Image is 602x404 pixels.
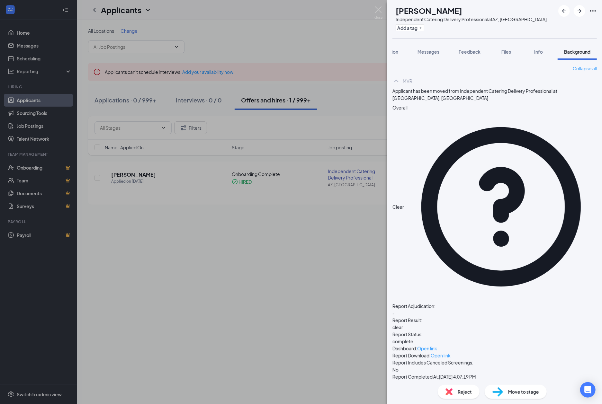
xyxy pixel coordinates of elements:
a: Open link [431,353,451,358]
span: Report Adjudication: [392,303,436,309]
span: Dashboard: [392,346,417,351]
button: ArrowRight [574,5,585,17]
span: Background [564,49,590,55]
span: [DATE] 4:07:19 PM [439,374,476,380]
span: Move to stage [508,388,539,395]
svg: ChevronUp [392,77,400,85]
span: clear [392,324,403,330]
span: Messages [418,49,439,55]
span: Report Result: [392,317,422,323]
div: No [392,366,597,373]
span: Clear [392,203,404,210]
span: Overall [392,105,408,110]
span: Info [534,49,543,55]
svg: ArrowRight [576,7,583,15]
span: - [392,310,395,316]
span: Report Status: [392,331,423,337]
span: complete [392,338,413,344]
div: Independent Catering Delivery Professional at AZ, [GEOGRAPHIC_DATA] [396,16,547,22]
span: Report Completed At: [392,374,439,380]
span: Feedback [459,49,481,55]
svg: QuestionInfo [405,111,597,303]
div: MVR [403,78,412,84]
span: Reject [458,388,472,395]
button: PlusAdd a tag [396,24,424,31]
svg: Plus [419,26,423,30]
svg: Ellipses [589,7,597,15]
span: Report Download: [392,353,431,358]
div: Open Intercom Messenger [580,382,596,398]
h1: [PERSON_NAME] [396,5,462,16]
svg: ArrowLeftNew [560,7,568,15]
span: Files [501,49,511,55]
a: Collapse all [573,65,597,72]
span: Report Includes Canceled Screenings: [392,360,473,365]
a: Open link [417,346,437,351]
span: Applicant has been moved from Independent Catering Delivery Professional at [GEOGRAPHIC_DATA], [G... [392,87,597,101]
button: ArrowLeftNew [558,5,570,17]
